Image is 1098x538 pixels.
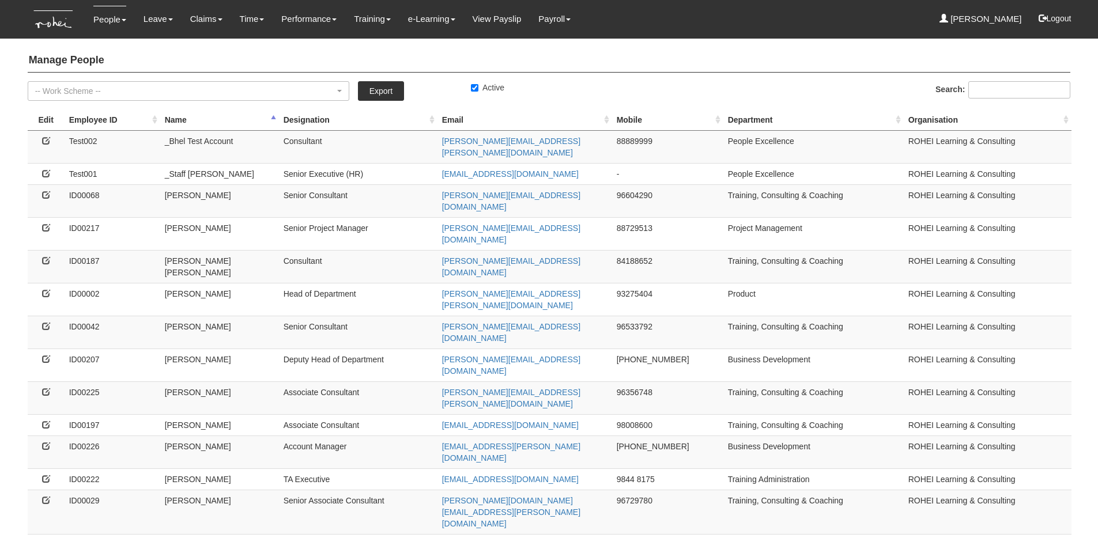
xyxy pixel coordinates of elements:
[723,490,904,534] td: Training, Consulting & Coaching
[538,6,571,32] a: Payroll
[968,81,1070,98] input: Search:
[723,414,904,435] td: Training, Consulting & Coaching
[442,169,579,179] a: [EMAIL_ADDRESS][DOMAIN_NAME]
[160,316,279,348] td: [PERSON_NAME]
[65,163,160,184] td: Test001
[442,137,580,157] a: [PERSON_NAME][EMAIL_ADDRESS][PERSON_NAME][DOMAIN_NAME]
[612,348,723,381] td: [PHONE_NUMBER]
[279,109,437,131] th: Designation : activate to sort column ascending
[65,381,160,414] td: ID00225
[160,490,279,534] td: [PERSON_NAME]
[612,163,723,184] td: -
[65,250,160,283] td: ID00187
[279,250,437,283] td: Consultant
[160,468,279,490] td: [PERSON_NAME]
[408,6,455,32] a: e-Learning
[723,316,904,348] td: Training, Consulting & Coaching
[442,442,580,463] a: [EMAIL_ADDRESS][PERSON_NAME][DOMAIN_NAME]
[160,109,279,131] th: Name : activate to sort column descending
[723,435,904,468] td: Business Development
[471,84,478,92] input: Active
[612,414,723,435] td: 98008600
[904,316,1071,348] td: ROHEI Learning & Consulting
[904,163,1071,184] td: ROHEI Learning & Consulting
[279,490,437,534] td: Senior Associate Consultant
[65,283,160,316] td: ID00002
[723,283,904,316] td: Product
[65,490,160,534] td: ID00029
[65,435,160,468] td: ID00226
[279,381,437,414] td: Associate Consultant
[442,191,580,211] a: [PERSON_NAME][EMAIL_ADDRESS][DOMAIN_NAME]
[279,316,437,348] td: Senior Consultant
[160,381,279,414] td: [PERSON_NAME]
[160,414,279,435] td: [PERSON_NAME]
[65,348,160,381] td: ID00207
[904,468,1071,490] td: ROHEI Learning & Consulting
[442,256,580,277] a: [PERSON_NAME][EMAIL_ADDRESS][DOMAIN_NAME]
[612,316,723,348] td: 96533792
[904,217,1071,250] td: ROHEI Learning & Consulting
[160,130,279,163] td: _Bhel Test Account
[28,81,349,101] button: -- Work Scheme --
[144,6,173,32] a: Leave
[65,217,160,250] td: ID00217
[723,468,904,490] td: Training Administration
[612,109,723,131] th: Mobile : activate to sort column ascending
[160,283,279,316] td: [PERSON_NAME]
[279,468,437,490] td: TA Executive
[904,250,1071,283] td: ROHEI Learning & Consulting
[65,109,160,131] th: Employee ID: activate to sort column ascending
[939,6,1022,32] a: [PERSON_NAME]
[190,6,222,32] a: Claims
[904,130,1071,163] td: ROHEI Learning & Consulting
[442,420,579,430] a: [EMAIL_ADDRESS][DOMAIN_NAME]
[1031,5,1080,32] button: Logout
[358,81,404,101] a: Export
[612,381,723,414] td: 96356748
[612,130,723,163] td: 88889999
[442,388,580,408] a: [PERSON_NAME][EMAIL_ADDRESS][PERSON_NAME][DOMAIN_NAME]
[442,475,579,484] a: [EMAIL_ADDRESS][DOMAIN_NAME]
[1050,492,1086,526] iframe: chat widget
[723,217,904,250] td: Project Management
[65,414,160,435] td: ID00197
[160,184,279,217] td: [PERSON_NAME]
[442,355,580,376] a: [PERSON_NAME][EMAIL_ADDRESS][DOMAIN_NAME]
[904,184,1071,217] td: ROHEI Learning & Consulting
[160,250,279,283] td: [PERSON_NAME] [PERSON_NAME]
[279,348,437,381] td: Deputy Head of Department
[35,85,335,97] div: -- Work Scheme --
[612,217,723,250] td: 88729513
[723,250,904,283] td: Training, Consulting & Coaching
[612,283,723,316] td: 93275404
[93,6,126,33] a: People
[160,435,279,468] td: [PERSON_NAME]
[723,348,904,381] td: Business Development
[65,184,160,217] td: ID00068
[28,49,1071,73] h4: Manage People
[354,6,391,32] a: Training
[612,435,723,468] td: [PHONE_NUMBER]
[279,217,437,250] td: Senior Project Manager
[612,250,723,283] td: 84188652
[471,82,504,93] label: Active
[935,81,1070,98] label: Search:
[281,6,337,32] a: Performance
[160,163,279,184] td: _Staff [PERSON_NAME]
[65,316,160,348] td: ID00042
[904,283,1071,316] td: ROHEI Learning & Consulting
[723,163,904,184] td: People Excellence
[279,184,437,217] td: Senior Consultant
[442,496,580,528] a: [PERSON_NAME][DOMAIN_NAME][EMAIL_ADDRESS][PERSON_NAME][DOMAIN_NAME]
[279,435,437,468] td: Account Manager
[904,414,1071,435] td: ROHEI Learning & Consulting
[65,130,160,163] td: Test002
[473,6,522,32] a: View Payslip
[437,109,612,131] th: Email : activate to sort column ascending
[160,217,279,250] td: [PERSON_NAME]
[904,348,1071,381] td: ROHEI Learning & Consulting
[442,289,580,310] a: [PERSON_NAME][EMAIL_ADDRESS][PERSON_NAME][DOMAIN_NAME]
[612,490,723,534] td: 96729780
[442,223,580,244] a: [PERSON_NAME][EMAIL_ADDRESS][DOMAIN_NAME]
